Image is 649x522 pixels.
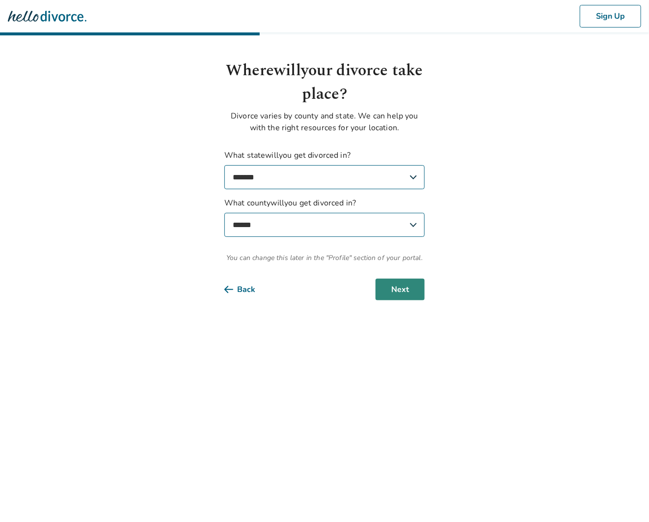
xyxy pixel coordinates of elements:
[580,5,641,28] button: Sign Up
[224,59,425,106] h1: Where will your divorce take place?
[600,475,649,522] iframe: Chat Widget
[224,197,425,237] label: What county will you get divorced in?
[224,213,425,237] select: What countywillyou get divorced in?
[224,149,425,189] label: What state will you get divorced in?
[224,165,425,189] select: What statewillyou get divorced in?
[224,253,425,263] span: You can change this later in the "Profile" section of your portal.
[224,279,271,300] button: Back
[376,279,425,300] button: Next
[8,6,86,26] img: Hello Divorce Logo
[224,110,425,134] p: Divorce varies by county and state. We can help you with the right resources for your location.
